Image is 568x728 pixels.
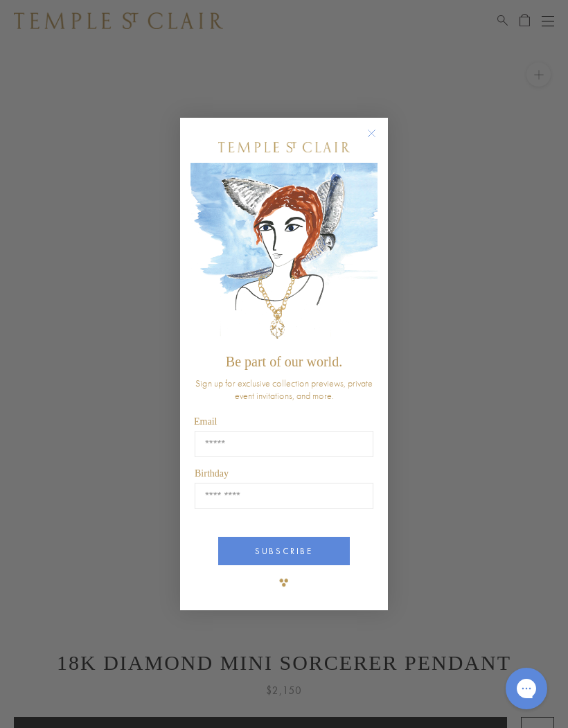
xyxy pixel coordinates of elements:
[195,377,373,402] span: Sign up for exclusive collection previews, private event invitations, and more.
[194,416,217,427] span: Email
[226,354,342,369] span: Be part of our world.
[370,132,387,149] button: Close dialog
[195,431,373,457] input: Email
[195,468,229,479] span: Birthday
[499,663,554,714] iframe: Gorgias live chat messenger
[218,142,350,152] img: Temple St. Clair
[270,569,298,596] img: TSC
[218,537,350,565] button: SUBSCRIBE
[190,163,378,348] img: c4a9eb12-d91a-4d4a-8ee0-386386f4f338.jpeg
